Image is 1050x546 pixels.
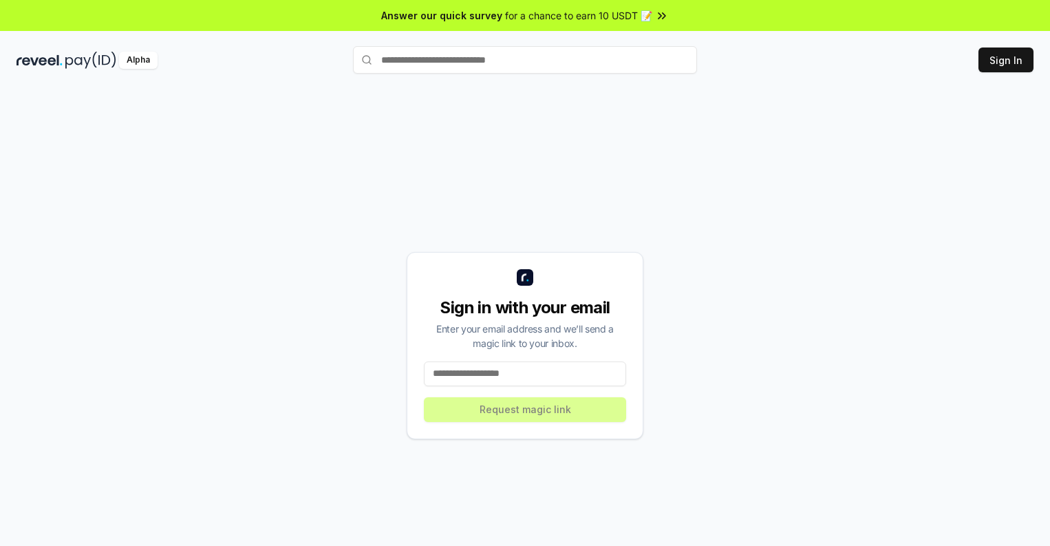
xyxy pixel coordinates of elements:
[17,52,63,69] img: reveel_dark
[505,8,652,23] span: for a chance to earn 10 USDT 📝
[424,322,626,350] div: Enter your email address and we’ll send a magic link to your inbox.
[424,297,626,319] div: Sign in with your email
[381,8,502,23] span: Answer our quick survey
[119,52,158,69] div: Alpha
[978,48,1033,72] button: Sign In
[517,269,533,286] img: logo_small
[65,52,116,69] img: pay_id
